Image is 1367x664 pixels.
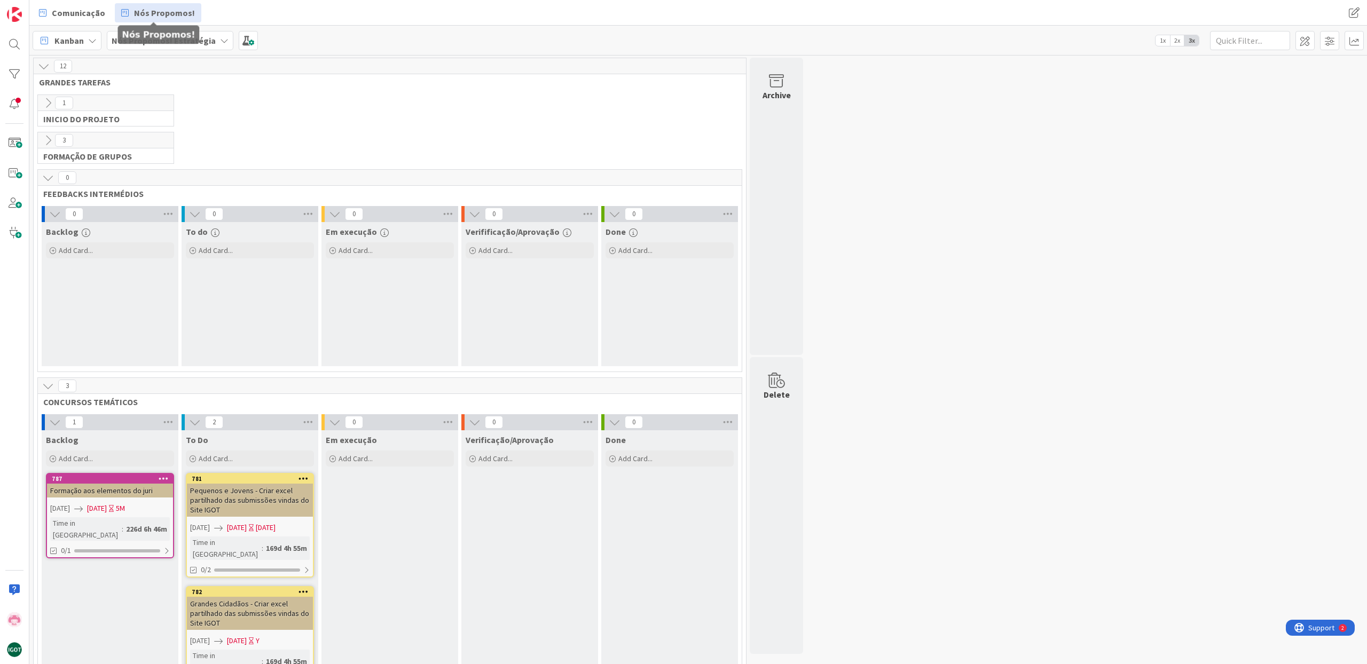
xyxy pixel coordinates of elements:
span: 0 [485,416,503,429]
span: 0 [345,208,363,220]
span: 0 [65,208,83,220]
span: Done [606,434,626,445]
div: 781 [187,474,313,484]
a: Comunicação [33,3,112,22]
span: Add Card... [478,454,513,463]
span: Add Card... [59,246,93,255]
span: 1 [55,97,73,109]
span: Backlog [46,226,78,237]
span: FEEDBACKS INTERMÉDIOS [43,188,728,199]
img: Visit kanbanzone.com [7,7,22,22]
span: 0 [205,208,223,220]
div: Y [256,635,260,646]
span: Add Card... [199,454,233,463]
span: Backlog [46,434,78,445]
div: 226d 6h 46m [123,523,170,535]
span: Em execução [326,226,377,237]
span: [DATE] [190,522,210,533]
div: Pequenos e Jovens - Criar excel partilhado das submissões vindas do Site IGOT [187,484,313,517]
span: Em execução [326,434,377,445]
span: [DATE] [227,635,247,646]
span: 1 [65,416,83,429]
div: Time in [GEOGRAPHIC_DATA] [190,536,262,560]
div: 5M [116,503,125,514]
span: [DATE] [50,503,70,514]
div: 787 [52,475,173,483]
span: Add Card... [59,454,93,463]
div: [DATE] [256,522,276,533]
span: 1x [1156,35,1170,46]
div: 169d 4h 55m [263,542,310,554]
span: 0 [625,208,643,220]
span: INICIO DO PROJETO [43,114,160,124]
a: 787Formação aos elementos do juri[DATE][DATE]5MTime in [GEOGRAPHIC_DATA]:226d 6h 46m0/1 [46,473,174,558]
input: Quick Filter... [1210,31,1290,50]
span: 2x [1170,35,1184,46]
div: 2 [56,4,58,13]
span: Add Card... [339,454,373,463]
span: 0/2 [201,564,211,575]
div: 782Grandes Cidadãos - Criar excel partilhado das submissões vindas do Site IGOT [187,587,313,630]
span: Done [606,226,626,237]
img: avatar [7,642,22,657]
span: 0 [625,416,643,429]
a: Nós Propomos! [115,3,201,22]
span: Add Card... [618,246,653,255]
span: 12 [54,60,72,73]
span: Add Card... [478,246,513,255]
div: 782 [187,587,313,597]
span: Add Card... [618,454,653,463]
img: MR [7,612,22,627]
span: 3 [55,134,73,147]
span: [DATE] [227,522,247,533]
span: [DATE] [190,635,210,646]
span: 0 [345,416,363,429]
span: CONCURSOS TEMÁTICOS [43,397,728,407]
span: Add Card... [339,246,373,255]
span: : [122,523,123,535]
span: 0 [58,171,76,184]
span: : [262,542,263,554]
span: Add Card... [199,246,233,255]
span: Support [22,2,49,14]
span: Verificação/Aprovação [466,434,554,445]
span: [DATE] [87,503,107,514]
span: 0 [485,208,503,220]
div: Formação aos elementos do juri [47,484,173,497]
span: 3 [58,380,76,392]
div: 787Formação aos elementos do juri [47,474,173,497]
span: To Do [186,434,208,445]
span: To do [186,226,208,237]
span: Verifificação/Aprovação [466,226,560,237]
div: 782 [192,588,313,596]
div: Time in [GEOGRAPHIC_DATA] [50,517,122,541]
div: Delete [764,388,790,401]
div: Archive [763,89,791,101]
div: Grandes Cidadãos - Criar excel partilhado das submissões vindas do Site IGOT [187,597,313,630]
span: GRANDES TAREFAS [39,77,733,88]
div: 781 [192,475,313,483]
h5: Nós Propomos! [122,30,195,40]
span: Nós Propomos! [134,6,195,19]
span: Comunicação [52,6,105,19]
div: 787 [47,474,173,484]
span: 0/1 [61,545,71,556]
b: Nós Propomos! Estratégia [112,35,216,46]
div: 781Pequenos e Jovens - Criar excel partilhado das submissões vindas do Site IGOT [187,474,313,517]
span: Kanban [54,34,84,47]
span: 3x [1184,35,1199,46]
a: 781Pequenos e Jovens - Criar excel partilhado das submissões vindas do Site IGOT[DATE][DATE][DATE... [186,473,314,578]
span: 2 [205,416,223,429]
span: FORMAÇÃO DE GRUPOS [43,151,160,162]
